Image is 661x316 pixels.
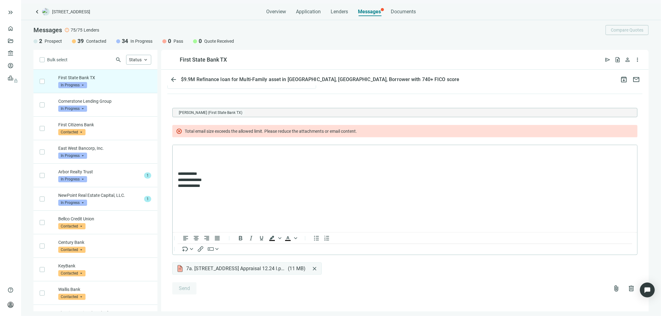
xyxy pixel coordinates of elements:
[58,216,151,222] p: Bellco Credit Union
[620,76,628,83] span: archive
[603,55,613,65] button: send
[179,110,242,116] span: [PERSON_NAME] (First State Bank TX)
[58,192,142,198] p: NewPoint Real Estate Capital, LLC.
[180,234,191,242] button: Align left
[58,145,151,151] p: East West Bancorp, Inc.
[204,38,234,44] span: Quote Received
[58,270,86,276] span: Contacted
[180,76,460,83] div: $9.9M Refinance loan for Multi-Family asset in [GEOGRAPHIC_DATA], [GEOGRAPHIC_DATA], Borrower wit...
[640,283,655,297] div: Open Intercom Messenger
[58,169,142,175] p: Arbor Realty Trust
[58,153,87,159] span: In Progress
[58,75,151,81] p: First State Bank TX
[296,9,321,15] span: Application
[288,266,306,272] span: ( 11 MB )
[605,57,611,63] span: send
[606,25,649,35] button: Compare Quotes
[143,57,148,63] span: keyboard_arrow_up
[322,234,332,242] button: Numbered list
[7,302,14,308] span: person
[625,282,637,295] button: delete
[191,234,201,242] button: Align center
[7,287,14,293] span: help
[267,235,282,242] div: Background color Black
[58,122,151,128] p: First Citizens Bank
[256,234,267,242] button: Underline
[58,129,86,135] span: Contacted
[47,56,68,63] span: Bulk select
[630,73,642,86] button: mail
[628,285,635,292] span: delete
[33,8,41,15] a: keyboard_arrow_left
[358,9,381,15] span: Messages
[623,55,632,65] button: person
[172,282,196,295] button: Send
[266,9,286,15] span: Overview
[311,266,318,272] button: close
[58,286,151,292] p: Wallis Bank
[58,200,87,206] span: In Progress
[77,37,84,45] span: 39
[33,26,62,34] span: Messages
[84,27,99,33] span: Lenders
[168,37,171,45] span: 0
[130,38,152,44] span: In Progress
[615,57,621,63] span: request_quote
[173,145,637,232] iframe: Rich Text Area
[58,98,151,104] p: Cornerstone Lending Group
[144,172,151,179] span: 1
[170,76,177,83] span: arrow_back
[174,38,183,44] span: Pass
[246,234,256,242] button: Italic
[610,282,623,295] button: attach_file
[122,37,128,45] span: 34
[58,239,151,245] p: Century Bank
[58,82,87,88] span: In Progress
[283,235,298,242] div: Text color Black
[199,37,202,45] span: 0
[391,9,416,15] span: Documents
[167,73,180,86] button: arrow_back
[311,234,322,242] button: Bullet list
[45,38,62,44] span: Prospect
[58,106,87,112] span: In Progress
[7,9,14,16] button: keyboard_double_arrow_right
[58,263,151,269] p: KeyBank
[58,294,86,300] span: Contacted
[176,110,245,116] span: Clint Savage (First State Bank TX)
[212,234,223,242] button: Justify
[235,234,246,242] button: Bold
[613,285,620,292] span: attach_file
[144,196,151,202] span: 1
[58,247,86,253] span: Contacted
[58,223,86,229] span: Contacted
[180,56,227,63] div: First State Bank TX
[201,234,212,242] button: Align right
[186,266,285,272] span: 7a. [STREET_ADDRESS] Appraisal 12.24 l.pdf
[71,27,82,33] span: 75/75
[331,9,348,15] span: Lenders
[52,9,90,15] span: [STREET_ADDRESS]
[64,28,69,32] span: error
[185,128,634,134] div: Total email size exceeds the allowed limit. Please reduce the attachments or email content.
[58,310,151,316] p: The First National Bank of Bastrop
[58,176,87,182] span: In Progress
[129,57,142,62] span: Status
[42,8,50,15] img: deal-logo
[618,73,630,86] button: archive
[180,245,195,253] button: Insert merge tag
[613,55,623,65] button: request_quote
[632,76,640,83] span: mail
[86,38,106,44] span: Contacted
[176,128,182,134] span: cancel
[632,55,642,65] button: more_vert
[39,37,42,45] span: 2
[624,57,631,63] span: person
[195,245,206,253] button: Insert/edit link
[115,57,121,63] span: search
[634,57,641,63] span: more_vert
